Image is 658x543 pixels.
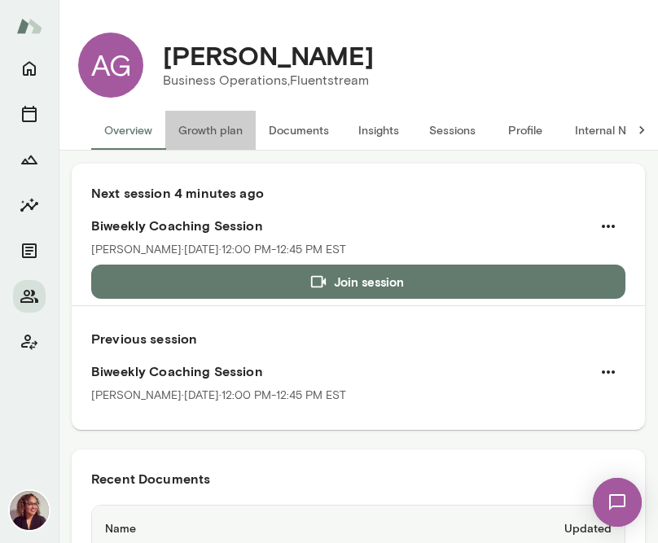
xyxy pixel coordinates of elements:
[342,111,415,150] button: Insights
[91,469,625,488] h6: Recent Documents
[13,52,46,85] button: Home
[91,111,165,150] button: Overview
[13,143,46,176] button: Growth Plan
[165,111,256,150] button: Growth plan
[78,33,143,98] div: AG
[415,111,489,150] button: Sessions
[163,40,374,71] h4: [PERSON_NAME]
[13,189,46,221] button: Insights
[91,216,625,235] h6: Biweekly Coaching Session
[16,11,42,42] img: Mento
[489,111,562,150] button: Profile
[256,111,342,150] button: Documents
[91,361,625,381] h6: Biweekly Coaching Session
[91,265,625,299] button: Join session
[91,183,625,203] h6: Next session 4 minutes ago
[10,491,49,530] img: Safaa Khairalla
[13,280,46,313] button: Members
[91,329,625,348] h6: Previous session
[91,388,346,404] p: [PERSON_NAME] · [DATE] · 12:00 PM-12:45 PM EST
[91,242,346,258] p: [PERSON_NAME] · [DATE] · 12:00 PM-12:45 PM EST
[13,234,46,267] button: Documents
[13,326,46,358] button: Client app
[13,98,46,130] button: Sessions
[163,71,374,90] p: Business Operations, Fluentstream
